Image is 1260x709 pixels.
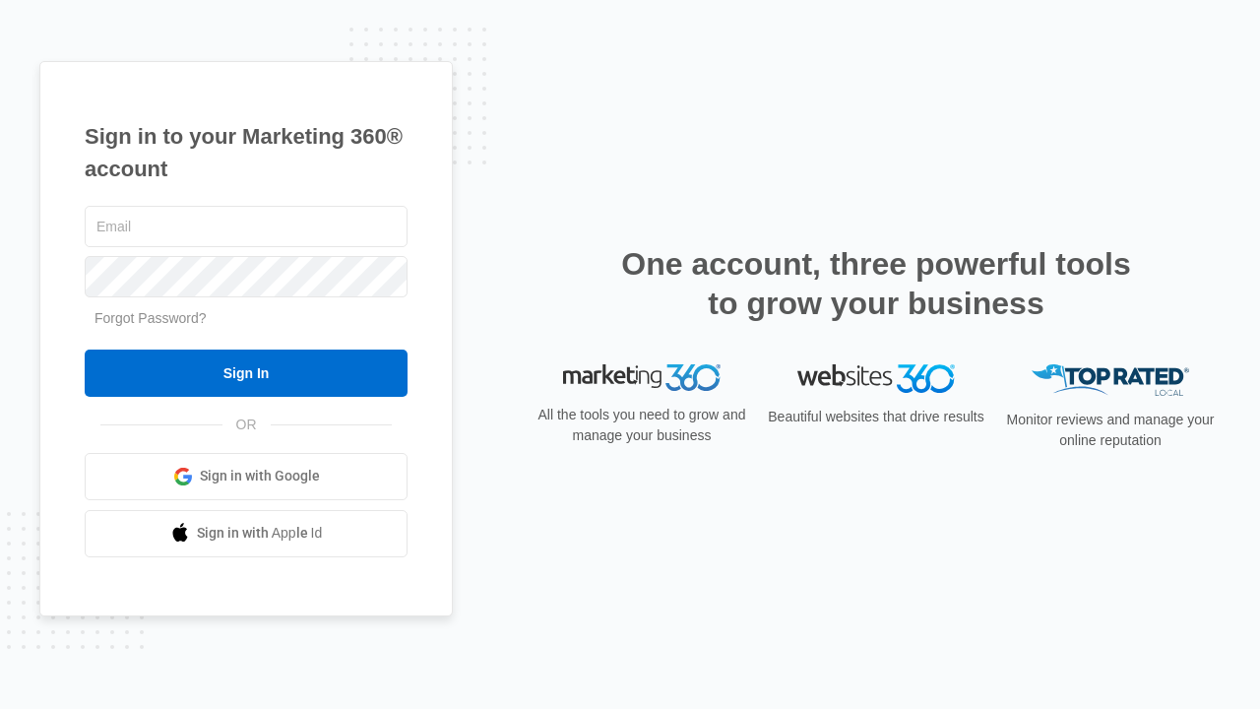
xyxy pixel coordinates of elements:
[85,120,408,185] h1: Sign in to your Marketing 360® account
[532,405,752,446] p: All the tools you need to grow and manage your business
[85,206,408,247] input: Email
[85,510,408,557] a: Sign in with Apple Id
[1000,410,1221,451] p: Monitor reviews and manage your online reputation
[766,407,986,427] p: Beautiful websites that drive results
[563,364,721,392] img: Marketing 360
[85,350,408,397] input: Sign In
[197,523,323,544] span: Sign in with Apple Id
[200,466,320,486] span: Sign in with Google
[85,453,408,500] a: Sign in with Google
[1032,364,1189,397] img: Top Rated Local
[797,364,955,393] img: Websites 360
[94,310,207,326] a: Forgot Password?
[615,244,1137,323] h2: One account, three powerful tools to grow your business
[222,415,271,435] span: OR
